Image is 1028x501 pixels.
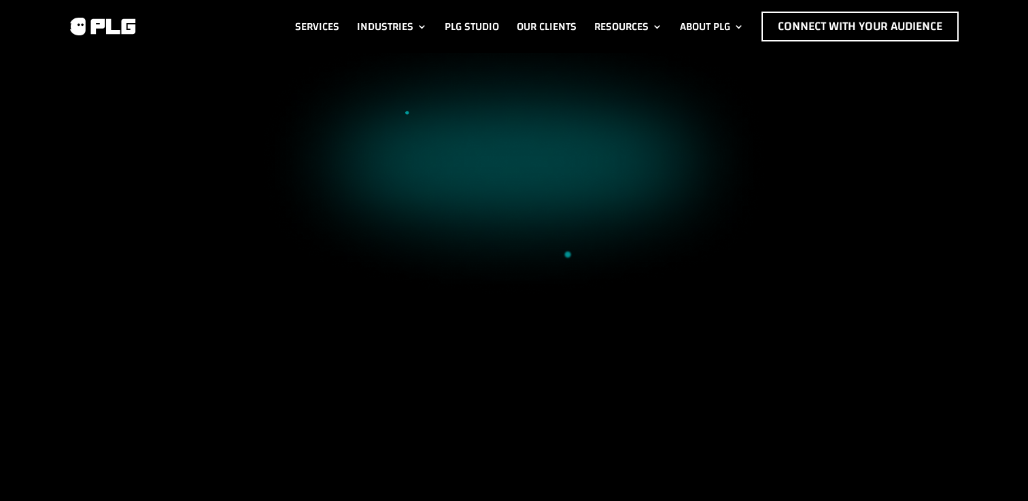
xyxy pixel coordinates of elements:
[445,12,499,41] a: PLG Studio
[761,12,959,41] a: Connect with Your Audience
[517,12,577,41] a: Our Clients
[295,12,339,41] a: Services
[357,12,427,41] a: Industries
[594,12,662,41] a: Resources
[680,12,744,41] a: About PLG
